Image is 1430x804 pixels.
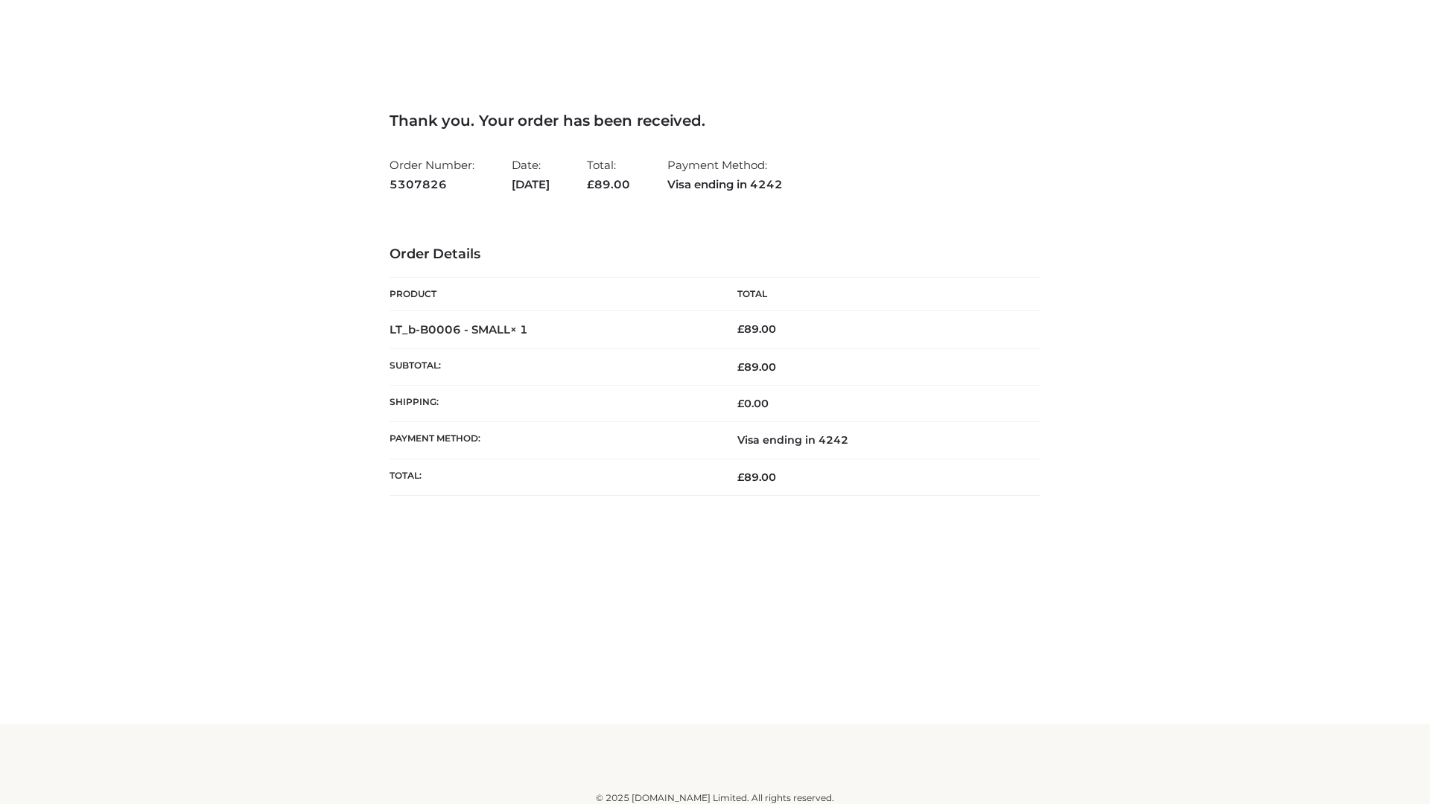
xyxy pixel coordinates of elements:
bdi: 0.00 [737,397,769,410]
li: Total: [587,152,630,197]
th: Subtotal: [390,348,715,385]
th: Total: [390,459,715,495]
span: 89.00 [737,470,776,484]
strong: Visa ending in 4242 [667,175,783,194]
li: Date: [512,152,550,197]
bdi: 89.00 [737,322,776,336]
span: £ [737,322,744,336]
th: Payment method: [390,422,715,459]
h3: Order Details [390,246,1040,263]
th: Total [715,278,1040,311]
span: £ [587,177,594,191]
span: 89.00 [587,177,630,191]
th: Shipping: [390,386,715,422]
li: Payment Method: [667,152,783,197]
strong: × 1 [510,322,528,336]
td: Visa ending in 4242 [715,422,1040,459]
span: £ [737,360,744,374]
span: £ [737,397,744,410]
h3: Thank you. Your order has been received. [390,112,1040,130]
strong: LT_b-B0006 - SMALL [390,322,528,336]
strong: 5307826 [390,175,474,194]
li: Order Number: [390,152,474,197]
strong: [DATE] [512,175,550,194]
span: £ [737,470,744,484]
th: Product [390,278,715,311]
span: 89.00 [737,360,776,374]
